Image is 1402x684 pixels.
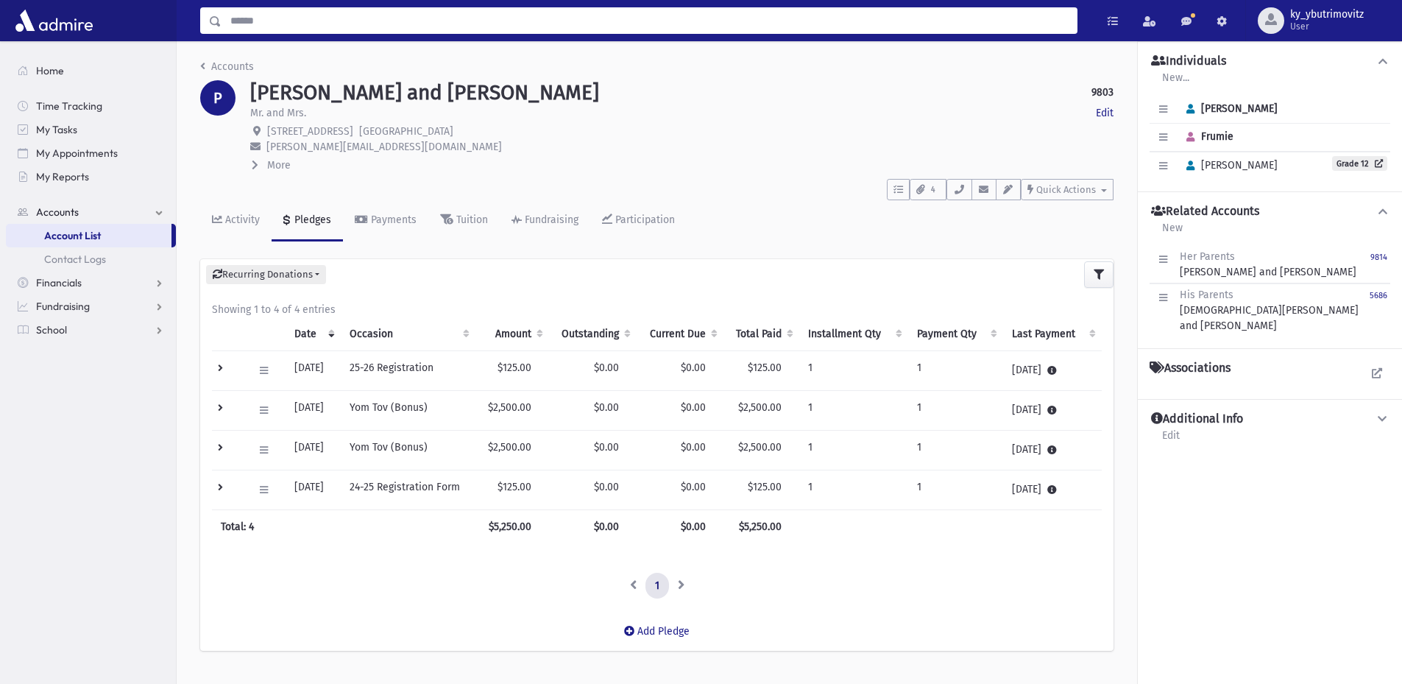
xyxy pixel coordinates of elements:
[1003,470,1102,510] td: [DATE]
[341,430,475,470] td: Yom Tov (Bonus)
[6,295,176,318] a: Fundraising
[594,441,619,454] span: $0.00
[44,253,106,266] span: Contact Logs
[1332,156,1387,171] a: Grade 12
[590,200,687,241] a: Participation
[200,80,236,116] div: P
[368,214,417,226] div: Payments
[286,430,341,470] td: [DATE]
[1150,361,1231,376] h4: Associations
[1003,350,1102,390] td: [DATE]
[500,200,590,241] a: Fundraising
[267,125,353,138] span: [STREET_ADDRESS]
[908,317,1003,351] th: Payment Qty: activate to sort column ascending
[250,80,599,105] h1: [PERSON_NAME] and [PERSON_NAME]
[200,59,254,80] nav: breadcrumb
[222,214,260,226] div: Activity
[908,390,1003,430] td: 1
[453,214,488,226] div: Tuition
[200,60,254,73] a: Accounts
[6,165,176,188] a: My Reports
[286,317,341,351] th: Date: activate to sort column ascending
[12,6,96,35] img: AdmirePro
[36,64,64,77] span: Home
[594,401,619,414] span: $0.00
[1150,54,1390,69] button: Individuals
[612,613,701,649] a: Add Pledge
[286,350,341,390] td: [DATE]
[522,214,578,226] div: Fundraising
[1370,291,1387,300] small: 5686
[475,430,549,470] td: $2,500.00
[6,94,176,118] a: Time Tracking
[1370,253,1387,262] small: 9814
[6,200,176,224] a: Accounts
[681,401,706,414] span: $0.00
[36,300,90,313] span: Fundraising
[36,170,89,183] span: My Reports
[212,302,1102,317] div: Showing 1 to 4 of 4 entries
[266,141,502,153] span: [PERSON_NAME][EMAIL_ADDRESS][DOMAIN_NAME]
[44,229,101,242] span: Account List
[475,317,549,351] th: Amount: activate to sort column ascending
[908,470,1003,510] td: 1
[738,441,782,454] span: $2,500.00
[6,318,176,342] a: School
[681,362,706,374] span: $0.00
[637,510,723,543] th: $0.00
[799,350,908,390] td: 1
[475,470,549,510] td: $125.00
[36,276,82,289] span: Financials
[6,224,171,247] a: Account List
[1180,250,1235,263] span: Her Parents
[6,141,176,165] a: My Appointments
[206,265,326,284] button: Recurring Donations
[799,390,908,430] td: 1
[910,179,946,200] button: 4
[341,390,475,430] td: Yom Tov (Bonus)
[272,200,343,241] a: Pledges
[6,118,176,141] a: My Tasks
[612,214,675,226] div: Participation
[799,430,908,470] td: 1
[36,147,118,160] span: My Appointments
[799,317,908,351] th: Installment Qty: activate to sort column ascending
[738,401,782,414] span: $2,500.00
[1290,9,1364,21] span: ky_ybutrimovitz
[594,481,619,493] span: $0.00
[1370,249,1387,280] a: 9814
[250,105,306,121] p: Mr. and Mrs.
[286,390,341,430] td: [DATE]
[222,7,1077,34] input: Search
[1180,287,1370,334] div: [DEMOGRAPHIC_DATA][PERSON_NAME] and [PERSON_NAME]
[908,430,1003,470] td: 1
[6,59,176,82] a: Home
[1180,249,1356,280] div: [PERSON_NAME] and [PERSON_NAME]
[291,214,331,226] div: Pledges
[549,317,637,351] th: Outstanding: activate to sort column ascending
[1003,317,1102,351] th: Last Payment: activate to sort column ascending
[1151,54,1226,69] h4: Individuals
[681,481,706,493] span: $0.00
[1150,204,1390,219] button: Related Accounts
[1091,85,1114,100] strong: 9803
[799,470,908,510] td: 1
[927,183,940,197] span: 4
[36,99,102,113] span: Time Tracking
[475,510,549,543] th: $5,250.00
[1161,69,1190,96] a: New...
[1096,105,1114,121] a: Edit
[1151,412,1243,427] h4: Additional Info
[6,271,176,295] a: Financials
[286,470,341,510] td: [DATE]
[1161,219,1183,246] a: New
[475,390,549,430] td: $2,500.00
[1180,159,1278,172] span: [PERSON_NAME]
[748,481,782,493] span: $125.00
[36,123,77,136] span: My Tasks
[748,362,782,374] span: $125.00
[250,158,292,173] button: More
[341,317,475,351] th: Occasion : activate to sort column ascending
[1180,102,1278,115] span: [PERSON_NAME]
[1021,179,1114,200] button: Quick Actions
